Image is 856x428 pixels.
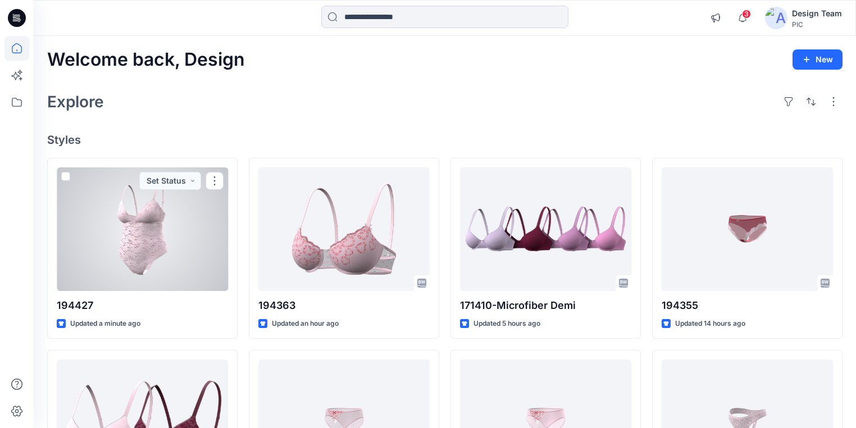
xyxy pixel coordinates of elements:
a: 171410-Microfiber Demi [460,167,631,291]
div: PIC [792,20,842,29]
a: 194427 [57,167,228,291]
p: 194427 [57,298,228,313]
p: Updated an hour ago [272,318,339,330]
div: Design Team [792,7,842,20]
p: 194355 [662,298,833,313]
img: avatar [765,7,787,29]
span: 3 [742,10,751,19]
p: Updated 5 hours ago [473,318,540,330]
h2: Explore [47,93,104,111]
button: New [793,49,843,70]
p: 171410-Microfiber Demi [460,298,631,313]
a: 194363 [258,167,430,291]
h2: Welcome back, Design [47,49,245,70]
p: Updated 14 hours ago [675,318,745,330]
p: 194363 [258,298,430,313]
p: Updated a minute ago [70,318,140,330]
a: 194355 [662,167,833,291]
h4: Styles [47,133,843,147]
